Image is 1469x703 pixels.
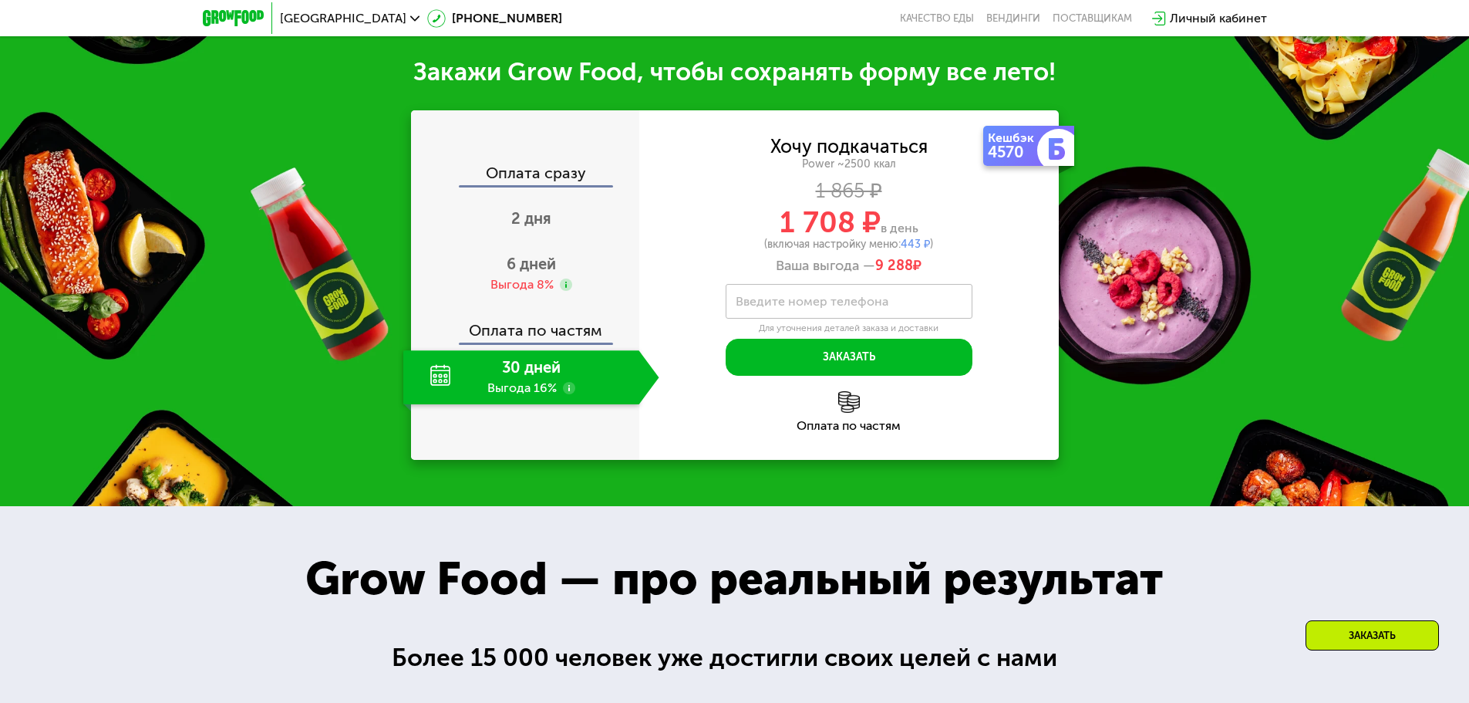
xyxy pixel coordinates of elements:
[986,12,1040,25] a: Вендинги
[726,339,972,376] button: Заказать
[901,238,930,251] span: 443 ₽
[392,639,1077,677] div: Более 15 000 человек уже достигли своих целей с нами
[780,204,881,240] span: 1 708 ₽
[511,209,551,228] span: 2 дня
[1306,620,1439,651] div: Заказать
[875,257,913,274] span: 9 288
[988,132,1040,144] div: Кешбэк
[639,239,1059,250] div: (включая настройку меню: )
[413,165,639,185] div: Оплата сразу
[881,221,918,235] span: в день
[988,144,1040,160] div: 4570
[726,323,972,335] div: Для уточнения деталей заказа и доставки
[639,420,1059,432] div: Оплата по частям
[280,12,406,25] span: [GEOGRAPHIC_DATA]
[271,544,1197,613] div: Grow Food — про реальный результат
[736,297,888,306] label: Введите номер телефона
[900,12,974,25] a: Качество еды
[639,157,1059,171] div: Power ~2500 ккал
[639,183,1059,200] div: 1 865 ₽
[875,258,921,275] span: ₽
[639,258,1059,275] div: Ваша выгода —
[427,9,562,28] a: [PHONE_NUMBER]
[1053,12,1132,25] div: поставщикам
[413,307,639,343] div: Оплата по частям
[490,276,554,293] div: Выгода 8%
[770,138,928,155] div: Хочу подкачаться
[838,391,860,413] img: l6xcnZfty9opOoJh.png
[507,255,556,273] span: 6 дней
[1170,9,1267,28] div: Личный кабинет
